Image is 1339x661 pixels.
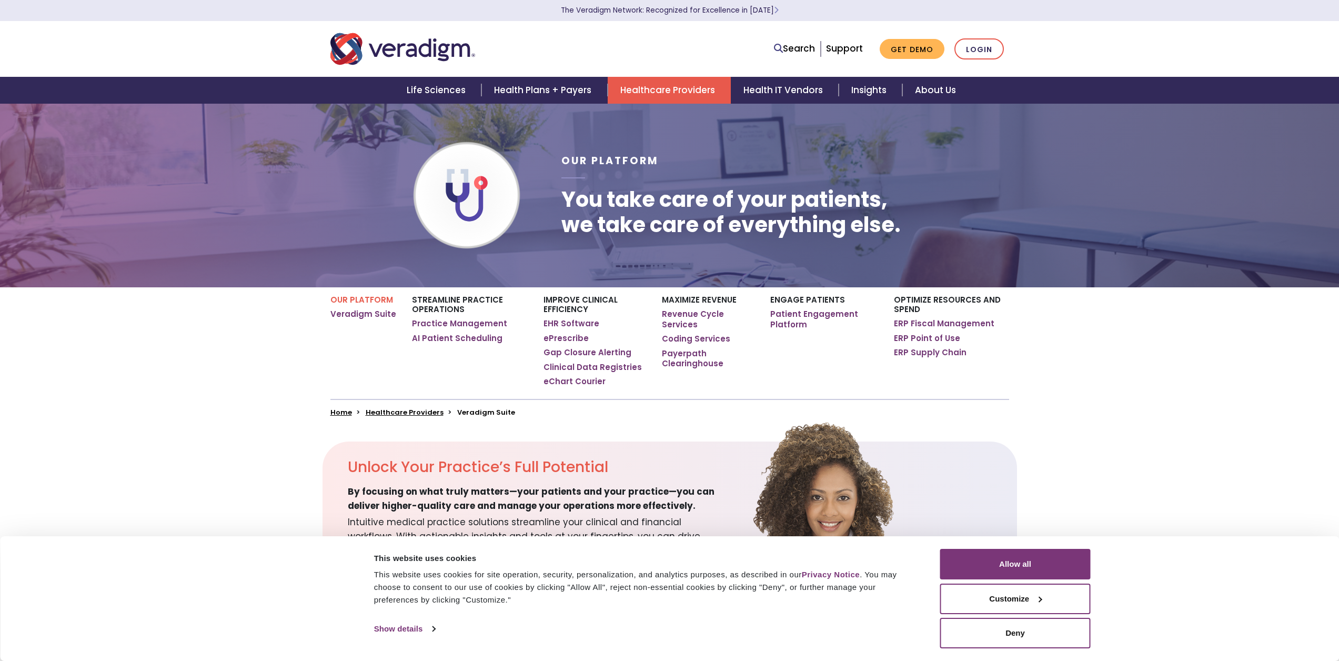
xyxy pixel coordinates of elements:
[348,485,728,513] span: By focusing on what truly matters—your patients and your practice—you can deliver higher-quality ...
[330,32,475,66] img: Veradigm logo
[608,77,731,104] a: Healthcare Providers
[543,362,642,373] a: Clinical Data Registries
[561,187,901,237] h1: You take care of your patients, we take care of everything else.
[561,154,659,168] span: Our Platform
[894,333,960,344] a: ERP Point of Use
[940,584,1091,614] button: Customize
[940,549,1091,579] button: Allow all
[374,552,917,565] div: This website uses cookies
[481,77,607,104] a: Health Plans + Payers
[374,568,917,606] div: This website uses cookies for site operation, security, personalization, and analytics purposes, ...
[802,570,860,579] a: Privacy Notice
[330,407,352,417] a: Home
[839,77,902,104] a: Insights
[940,618,1091,648] button: Deny
[731,77,839,104] a: Health IT Vendors
[366,407,444,417] a: Healthcare Providers
[826,42,863,55] a: Support
[894,318,994,329] a: ERP Fiscal Management
[348,513,728,573] span: Intuitive medical practice solutions streamline your clinical and financial workflows. With actio...
[662,309,754,329] a: Revenue Cycle Services
[543,347,631,358] a: Gap Closure Alerting
[662,334,730,344] a: Coding Services
[543,376,606,387] a: eChart Courier
[902,77,969,104] a: About Us
[412,318,507,329] a: Practice Management
[394,77,481,104] a: Life Sciences
[774,5,779,15] span: Learn More
[662,348,754,369] a: Payerpath Clearinghouse
[348,458,728,476] h2: Unlock Your Practice’s Full Potential
[709,420,972,639] img: solution-provider-potential.png
[954,38,1004,60] a: Login
[770,309,878,329] a: Patient Engagement Platform
[880,39,944,59] a: Get Demo
[561,5,779,15] a: The Veradigm Network: Recognized for Excellence in [DATE]Learn More
[894,347,967,358] a: ERP Supply Chain
[774,42,815,56] a: Search
[374,621,435,637] a: Show details
[543,318,599,329] a: EHR Software
[330,309,396,319] a: Veradigm Suite
[412,333,502,344] a: AI Patient Scheduling
[543,333,589,344] a: ePrescribe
